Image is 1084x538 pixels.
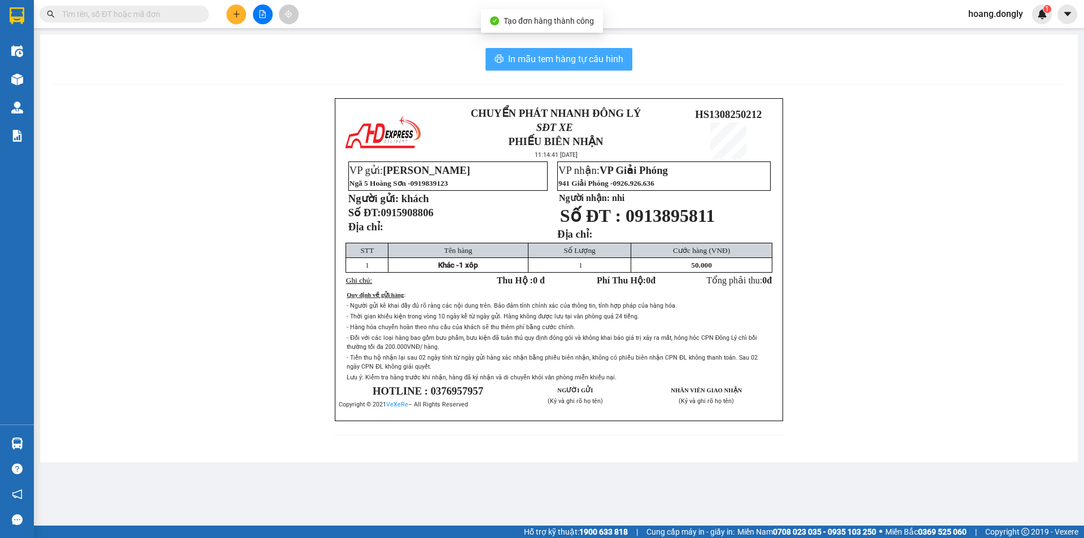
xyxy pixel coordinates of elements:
img: logo [343,113,422,153]
strong: Địa chỉ: [348,221,383,233]
span: khách [401,193,429,204]
span: - Tiền thu hộ nhận lại sau 02 ngày tính từ ngày gửi hàng xác nhận bằng phiếu biên nhận, không có ... [347,354,758,370]
strong: PHIẾU BIÊN NHẬN [509,135,604,147]
span: 941 Giải Phóng - [558,179,654,187]
button: plus [226,5,246,24]
span: Tạo đơn hàng thành công [504,16,594,25]
strong: Số ĐT: [348,207,434,218]
span: Copyright © 2021 – All Rights Reserved [339,401,468,408]
span: đ [767,275,772,285]
span: HS1308250187 [120,46,186,58]
span: [PERSON_NAME] [383,164,470,176]
span: ⚪️ [879,530,882,534]
span: aim [285,10,292,18]
span: 0 [762,275,767,285]
span: 0915908806 [381,207,434,218]
strong: NHÂN VIÊN GIAO NHẬN [671,387,742,393]
span: printer [495,54,504,65]
span: SĐT XE [536,121,573,133]
img: icon-new-feature [1037,9,1047,19]
span: caret-down [1063,9,1073,19]
span: VP Giải Phóng [600,164,668,176]
sup: 1 [1043,5,1051,13]
span: | [636,526,638,538]
button: printerIn mẫu tem hàng tự cấu hình [486,48,632,71]
strong: Phí Thu Hộ: đ [597,275,655,285]
span: (Ký và ghi rõ họ tên) [679,397,734,405]
span: 1 xôp [459,261,478,269]
span: : [404,292,405,298]
span: Ghi chú: [346,276,372,285]
span: Cung cấp máy in - giấy in: [646,526,735,538]
span: Khác - [438,261,459,269]
span: check-circle [490,16,499,25]
span: plus [233,10,241,18]
span: Cước hàng (VNĐ) [673,246,730,255]
span: Lưu ý: Kiểm tra hàng trước khi nhận, hàng đã ký nhận và di chuyển khỏi văn phòng miễn khiếu nại. [347,374,617,381]
strong: Người gửi: [348,193,399,204]
span: Miền Bắc [885,526,967,538]
span: Hỗ trợ kỹ thuật: [524,526,628,538]
button: caret-down [1057,5,1077,24]
span: SĐT XE [56,48,93,60]
span: message [12,514,23,525]
strong: NGƯỜI GỬI [557,387,593,393]
span: nhi [612,193,624,203]
strong: 0369 525 060 [918,527,967,536]
span: hoang.dongly [959,7,1032,21]
span: HOTLINE : 0376957957 [373,385,483,397]
span: - Hàng hóa chuyển hoàn theo nhu cầu của khách sẽ thu thêm phí bằng cước chính. [347,323,575,331]
span: HS1308250212 [695,108,762,120]
strong: PHIẾU BIÊN NHẬN [45,62,106,86]
span: | [975,526,977,538]
span: Miền Nam [737,526,876,538]
span: - Thời gian khiếu kiện trong vòng 10 ngày kể từ ngày gửi. Hàng không được lưu tại văn phòng quá 2... [347,313,639,320]
span: - Người gửi kê khai đầy đủ rõ ràng các nội dung trên. Bảo đảm tính chính xác của thông tin, tính ... [347,302,677,309]
span: In mẫu tem hàng tự cấu hình [508,52,623,66]
button: file-add [253,5,273,24]
span: Số Lượng [564,246,596,255]
span: 0913895811 [626,205,715,226]
span: 11:14:41 [DATE] [535,151,578,159]
img: logo [6,33,30,72]
img: logo-vxr [10,7,24,24]
span: STT [360,246,374,255]
span: - Đối với các loại hàng bao gồm bưu phẩm, bưu kiện đã tuân thủ quy định đóng gói và không khai bá... [347,334,757,351]
span: VP nhận: [558,164,668,176]
img: warehouse-icon [11,73,23,85]
span: file-add [259,10,266,18]
span: 0919839123 [410,179,448,187]
span: 50.000 [691,261,712,269]
span: 0 đ [533,275,545,285]
a: VeXeRe [386,401,408,408]
strong: Địa chỉ: [557,228,592,240]
strong: CHUYỂN PHÁT NHANH ĐÔNG LÝ [471,107,641,119]
span: Số ĐT : [560,205,621,226]
button: aim [279,5,299,24]
span: Tổng phải thu: [706,275,772,285]
strong: 0708 023 035 - 0935 103 250 [773,527,876,536]
strong: 1900 633 818 [579,527,628,536]
strong: CHUYỂN PHÁT NHANH ĐÔNG LÝ [37,9,114,46]
span: question-circle [12,463,23,474]
span: notification [12,489,23,500]
img: warehouse-icon [11,102,23,113]
img: warehouse-icon [11,438,23,449]
span: Tên hàng [444,246,473,255]
img: solution-icon [11,130,23,142]
span: Ngã 5 Hoàng Sơn - [349,179,448,187]
strong: Thu Hộ : [497,275,545,285]
img: warehouse-icon [11,45,23,57]
span: 1 [579,261,583,269]
span: VP gửi: [349,164,470,176]
span: Quy định về gửi hàng [347,292,404,298]
span: 1 [365,261,369,269]
strong: Người nhận: [559,193,610,203]
span: (Ký và ghi rõ họ tên) [548,397,603,405]
span: copyright [1021,528,1029,536]
input: Tìm tên, số ĐT hoặc mã đơn [62,8,195,20]
span: 0 [646,275,650,285]
span: search [47,10,55,18]
span: 0926.926.636 [613,179,654,187]
span: 1 [1045,5,1049,13]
